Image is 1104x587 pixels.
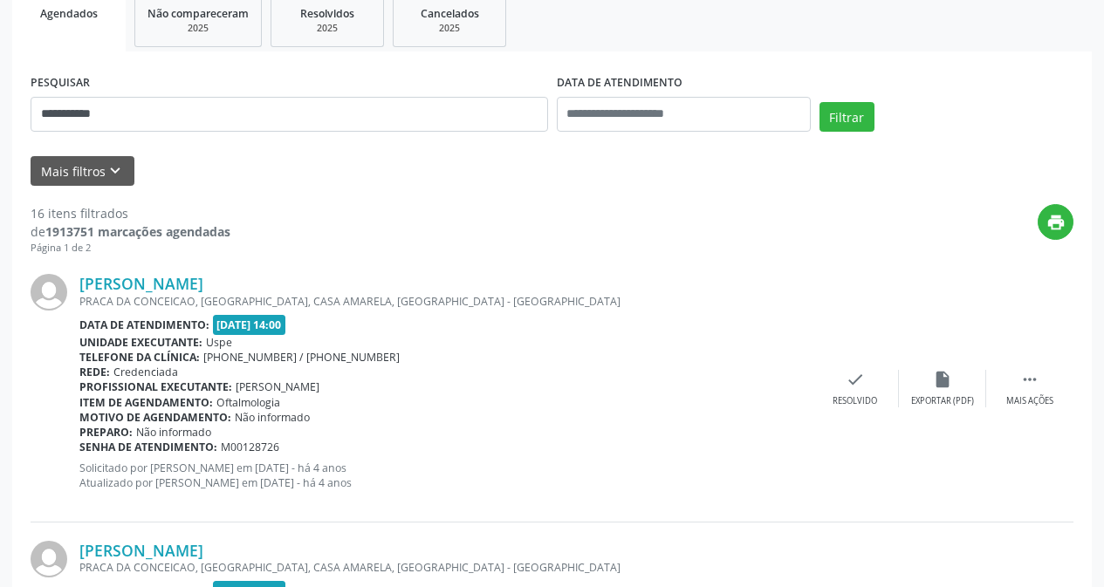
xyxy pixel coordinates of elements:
[136,425,211,440] span: Não informado
[40,6,98,21] span: Agendados
[213,315,286,335] span: [DATE] 14:00
[216,395,280,410] span: Oftalmologia
[1006,395,1053,407] div: Mais ações
[221,440,279,454] span: M00128726
[236,379,319,394] span: [PERSON_NAME]
[421,6,479,21] span: Cancelados
[79,461,812,490] p: Solicitado por [PERSON_NAME] em [DATE] - há 4 anos Atualizado por [PERSON_NAME] em [DATE] - há 4 ...
[45,223,230,240] strong: 1913751 marcações agendadas
[406,22,493,35] div: 2025
[79,317,209,332] b: Data de atendimento:
[300,6,354,21] span: Resolvidos
[31,541,67,577] img: img
[31,70,90,97] label: PESQUISAR
[31,204,230,222] div: 16 itens filtrados
[203,350,400,365] span: [PHONE_NUMBER] / [PHONE_NUMBER]
[284,22,371,35] div: 2025
[819,102,874,132] button: Filtrar
[31,156,134,187] button: Mais filtroskeyboard_arrow_down
[79,335,202,350] b: Unidade executante:
[79,379,232,394] b: Profissional executante:
[206,335,232,350] span: Uspe
[79,541,203,560] a: [PERSON_NAME]
[79,294,812,309] div: PRACA DA CONCEICAO, [GEOGRAPHIC_DATA], CASA AMARELA, [GEOGRAPHIC_DATA] - [GEOGRAPHIC_DATA]
[79,410,231,425] b: Motivo de agendamento:
[933,370,952,389] i: insert_drive_file
[113,365,178,379] span: Credenciada
[833,395,877,407] div: Resolvido
[31,222,230,241] div: de
[79,395,213,410] b: Item de agendamento:
[1038,204,1073,240] button: print
[31,241,230,256] div: Página 1 de 2
[235,410,310,425] span: Não informado
[79,350,200,365] b: Telefone da clínica:
[1046,213,1066,232] i: print
[79,365,110,379] b: Rede:
[911,395,974,407] div: Exportar (PDF)
[1020,370,1039,389] i: 
[79,274,203,293] a: [PERSON_NAME]
[106,161,125,181] i: keyboard_arrow_down
[147,22,249,35] div: 2025
[557,70,682,97] label: DATA DE ATENDIMENTO
[147,6,249,21] span: Não compareceram
[79,560,812,575] div: PRACA DA CONCEICAO, [GEOGRAPHIC_DATA], CASA AMARELA, [GEOGRAPHIC_DATA] - [GEOGRAPHIC_DATA]
[846,370,865,389] i: check
[79,425,133,440] b: Preparo:
[31,274,67,311] img: img
[79,440,217,454] b: Senha de atendimento:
